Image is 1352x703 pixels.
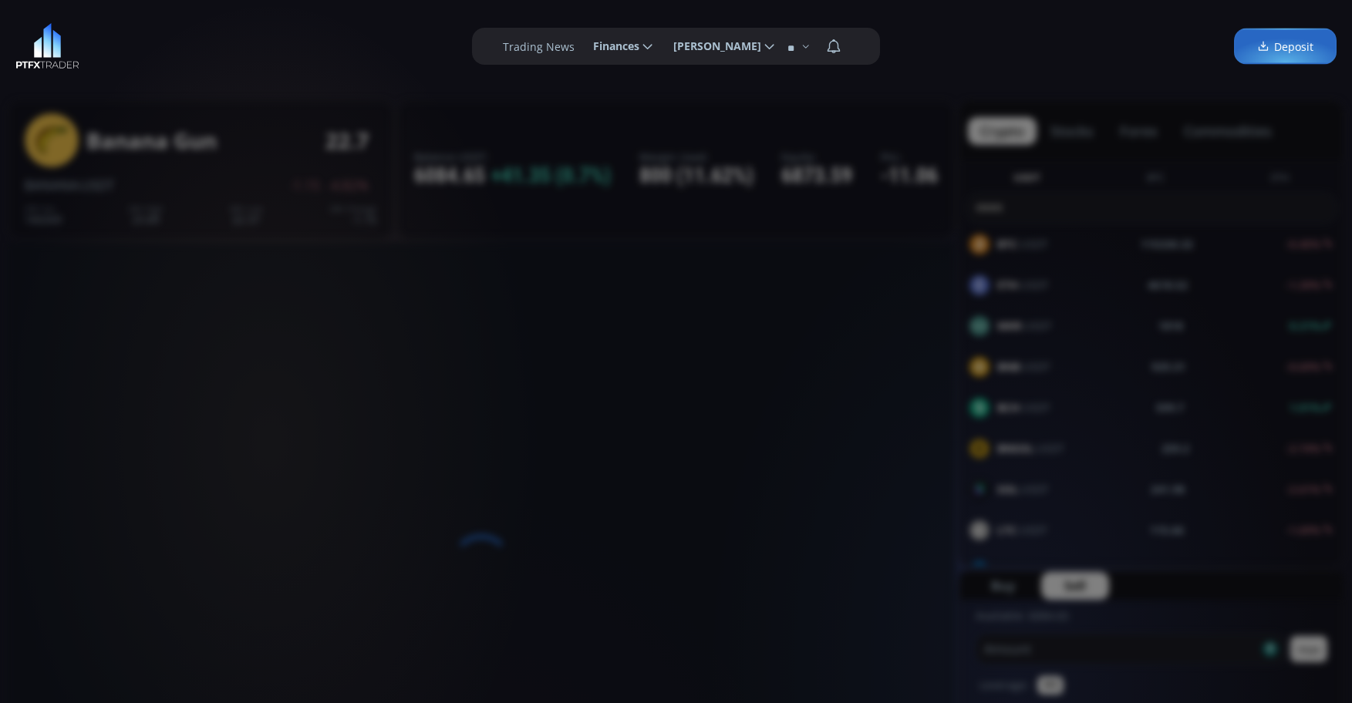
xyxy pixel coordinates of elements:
span: Finances [582,31,639,62]
label: Trading News [503,39,575,55]
a: Deposit [1234,29,1337,65]
span: [PERSON_NAME] [663,31,761,62]
span: Deposit [1257,39,1313,55]
img: LOGO [15,23,79,69]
